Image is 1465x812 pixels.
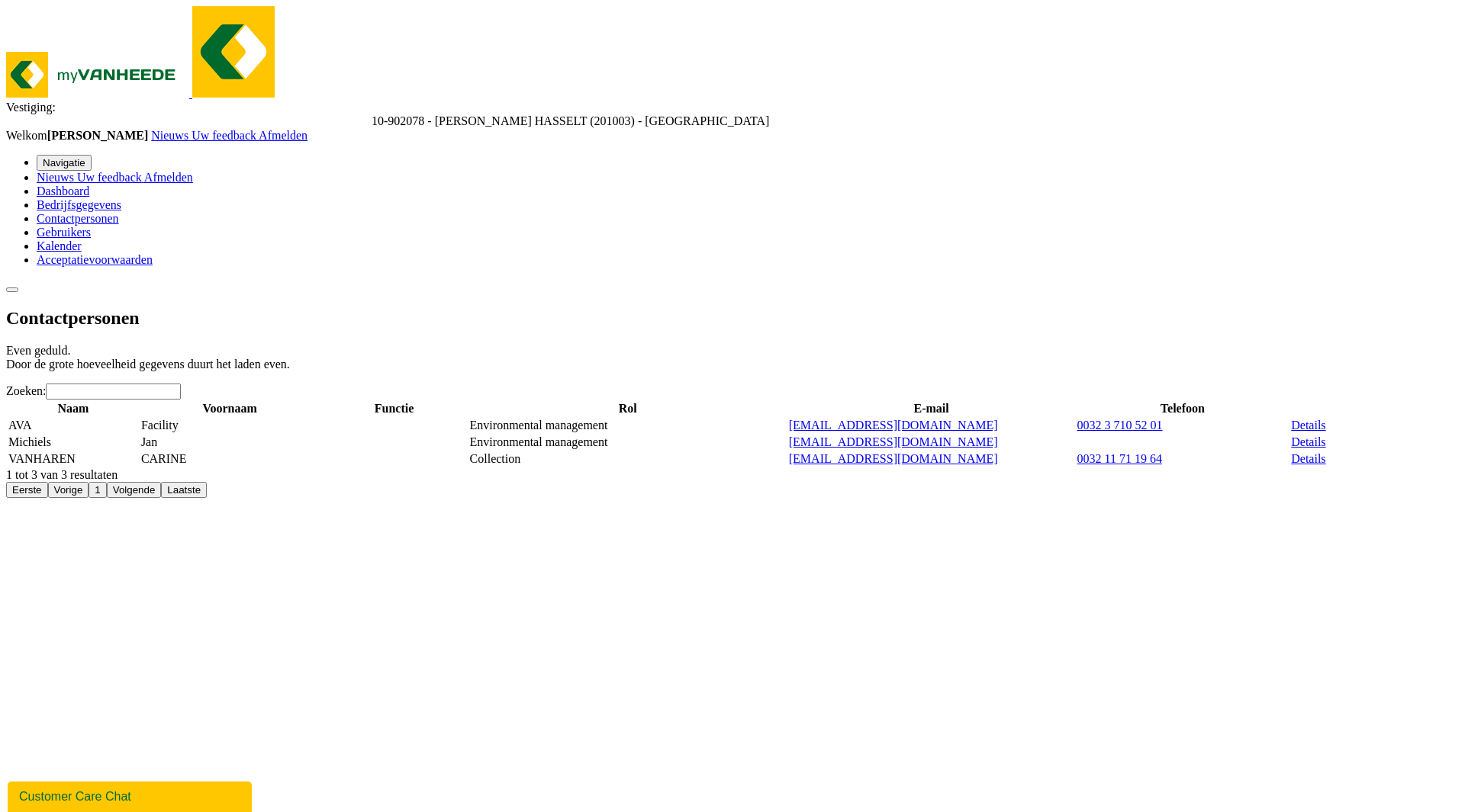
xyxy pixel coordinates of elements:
[192,6,275,98] img: myVanheede
[161,482,207,498] button: Last
[89,482,106,498] button: 1
[77,171,144,184] a: Uw feedback
[6,129,151,142] span: Welkom
[1291,419,1325,432] a: Details
[151,129,192,142] a: Nieuws
[37,171,77,184] a: Nieuws
[192,129,256,142] span: Uw feedback
[259,129,307,142] a: Afmelden
[37,155,92,171] button: Navigatie
[37,212,119,225] a: Contactpersonen
[914,402,949,415] span: E-mail
[469,451,787,467] td: Collection
[372,114,769,127] span: 10-902078 - AVA HASSELT (201003) - HASSELT
[619,402,637,415] span: Rol
[6,384,46,397] label: Zoeken:
[6,482,1459,498] nav: pagination
[6,101,56,114] span: Vestiging:
[469,435,787,450] td: Environmental management
[37,185,89,197] a: Dashboard
[8,451,139,467] td: VANHAREN
[140,418,320,433] td: Facility
[375,402,414,415] span: Functie
[77,171,142,184] span: Uw feedback
[8,778,255,812] iframe: chat widget
[37,171,74,184] span: Nieuws
[469,418,787,433] td: Environmental management
[37,226,91,239] a: Gebruikers
[140,435,320,450] td: Jan
[47,129,148,142] strong: [PERSON_NAME]
[144,171,193,184] a: Afmelden
[8,435,139,450] td: Michiels
[37,198,121,211] a: Bedrijfsgegevens
[6,468,1459,482] div: 1 tot 3 van 3 resultaten
[140,451,320,467] td: CARINE
[43,157,85,168] span: Navigatie
[192,129,259,142] a: Uw feedback
[789,435,998,448] a: [EMAIL_ADDRESS][DOMAIN_NAME]
[789,452,998,465] a: [EMAIL_ADDRESS][DOMAIN_NAME]
[6,52,189,98] img: myVanheede
[789,419,998,432] a: [EMAIL_ADDRESS][DOMAIN_NAME]
[1161,402,1205,415] span: Telefoon
[1291,435,1325,448] a: Details
[37,253,153,266] a: Acceptatievoorwaarden
[151,129,188,142] span: Nieuws
[57,402,89,415] span: Naam
[202,402,256,415] span: Voornaam
[6,344,1459,371] p: Even geduld. Door de grote hoeveelheid gegevens duurt het laden even.
[6,482,48,498] button: First
[48,482,89,498] button: Previous
[8,418,139,433] td: AVA
[107,482,162,498] button: Next
[1077,419,1163,432] a: 0032 3 710 52 01
[37,239,82,252] a: Kalender
[1077,452,1162,465] a: 0032 11 71 19 64
[6,308,1459,329] h2: Contactpersonen
[1291,452,1325,465] a: Details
